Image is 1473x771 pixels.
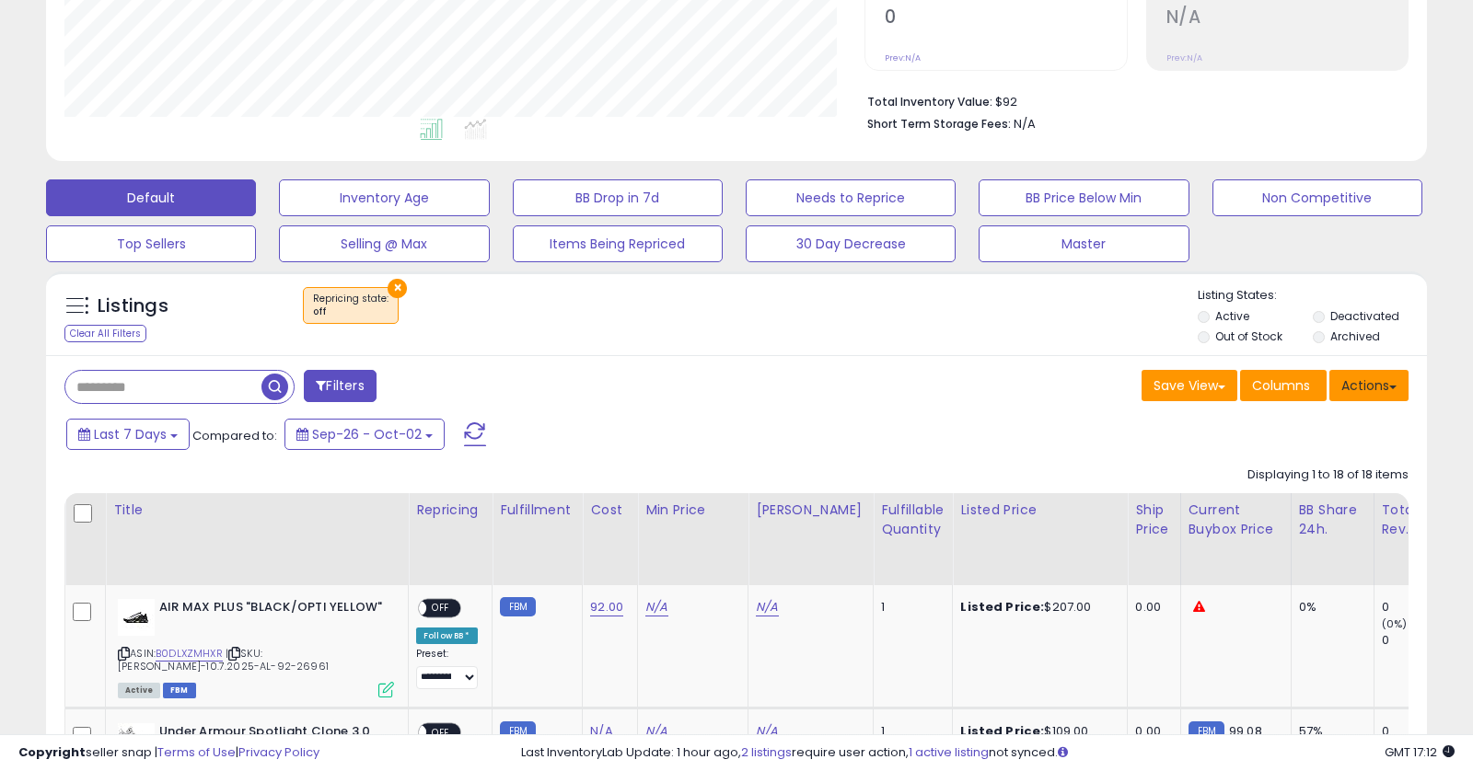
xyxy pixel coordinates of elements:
div: 0 [1382,599,1456,616]
div: Listed Price [960,501,1119,520]
button: Save View [1142,370,1237,401]
button: Sep-26 - Oct-02 [284,419,445,450]
div: Clear All Filters [64,325,146,342]
button: Master [979,225,1189,262]
button: 30 Day Decrease [746,225,956,262]
span: All listings currently available for purchase on Amazon [118,683,160,698]
div: 0.00 [1135,599,1166,616]
span: | SKU: [PERSON_NAME]-10.7.2025-AL-92-26961 [118,646,329,673]
span: FBM [163,683,196,698]
div: Follow BB * [416,627,478,644]
div: 1 [881,599,938,616]
div: Fulfillment [500,501,574,520]
span: Repricing state : [313,292,389,319]
div: off [313,305,389,318]
b: Listed Price: [960,598,1044,616]
a: Terms of Use [157,743,236,761]
div: Min Price [645,501,740,520]
a: 92.00 [590,598,623,616]
label: Active [1215,308,1249,324]
div: Cost [590,501,630,520]
a: 2 listings [741,743,792,761]
button: Default [46,179,256,216]
button: Needs to Reprice [746,179,956,216]
div: Repricing [416,501,484,520]
button: Inventory Age [279,179,489,216]
small: Prev: N/A [885,52,921,63]
button: BB Drop in 7d [513,179,723,216]
span: 2025-10-10 17:12 GMT [1385,743,1455,761]
b: AIR MAX PLUS "BLACK/OPTI YELLOW" [159,599,383,621]
h2: 0 [885,6,1126,31]
div: [PERSON_NAME] [756,501,865,520]
small: FBM [500,597,536,616]
div: 0% [1299,599,1360,616]
span: N/A [1014,115,1036,132]
p: Listing States: [1198,287,1427,305]
div: Displaying 1 to 18 of 18 items [1247,466,1409,484]
b: Total Inventory Value: [867,94,992,109]
label: Out of Stock [1215,328,1282,344]
a: Privacy Policy [238,743,319,761]
button: Filters [304,370,376,402]
span: OFF [426,601,456,616]
button: Non Competitive [1212,179,1422,216]
a: 1 active listing [909,743,989,761]
button: × [388,279,407,298]
b: Short Term Storage Fees: [867,116,1011,132]
div: BB Share 24h. [1299,501,1366,539]
a: N/A [645,598,667,616]
button: Last 7 Days [66,419,190,450]
button: Columns [1240,370,1327,401]
span: Sep-26 - Oct-02 [312,425,422,443]
div: Ship Price [1135,501,1172,539]
small: (0%) [1382,616,1408,631]
button: Selling @ Max [279,225,489,262]
button: Items Being Repriced [513,225,723,262]
div: 0 [1382,632,1456,649]
div: Fulfillable Quantity [881,501,945,539]
div: $207.00 [960,599,1113,616]
li: $92 [867,89,1395,111]
button: Actions [1329,370,1409,401]
strong: Copyright [18,743,86,761]
img: 311dZZ1SaPL._SL40_.jpg [118,599,155,636]
a: B0DLXZMHXR [156,646,223,662]
label: Archived [1330,328,1380,344]
label: Deactivated [1330,308,1399,324]
button: Top Sellers [46,225,256,262]
a: N/A [756,598,778,616]
span: Last 7 Days [94,425,167,443]
div: seller snap | | [18,744,319,762]
div: Title [113,501,400,520]
small: Prev: N/A [1166,52,1202,63]
span: Compared to: [192,427,277,444]
button: BB Price Below Min [979,179,1189,216]
div: Total Rev. [1382,501,1449,539]
div: Preset: [416,648,478,689]
div: Last InventoryLab Update: 1 hour ago, require user action, not synced. [521,744,1455,762]
div: Current Buybox Price [1189,501,1283,539]
span: Columns [1252,376,1310,395]
div: ASIN: [118,599,394,696]
h5: Listings [98,293,168,319]
h2: N/A [1166,6,1408,31]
